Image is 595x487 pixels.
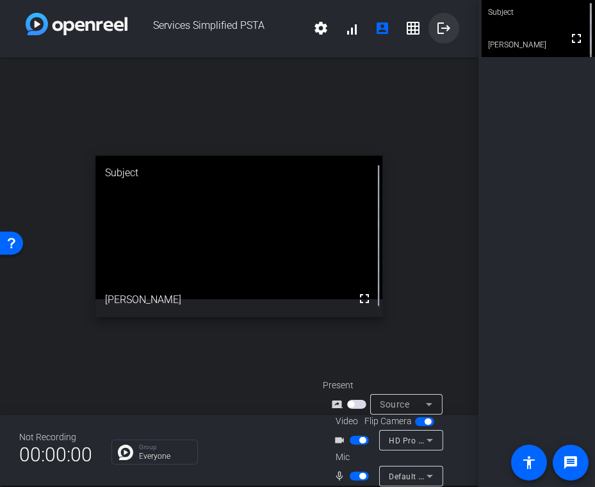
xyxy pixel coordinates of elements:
[334,468,350,484] mat-icon: mic_none
[405,21,421,36] mat-icon: grid_on
[357,291,372,306] mat-icon: fullscreen
[389,435,522,445] span: HD Pro Webcam C920 (046d:0892)
[139,444,191,450] p: Group
[26,13,127,35] img: white-gradient.svg
[323,379,451,392] div: Present
[19,431,92,444] div: Not Recording
[313,21,329,36] mat-icon: settings
[569,31,584,46] mat-icon: fullscreen
[336,13,367,44] button: signal_cellular_alt
[139,452,191,460] p: Everyone
[334,433,350,448] mat-icon: videocam_outline
[563,455,578,470] mat-icon: message
[521,455,537,470] mat-icon: accessibility
[436,21,452,36] mat-icon: logout
[118,445,133,460] img: Chat Icon
[95,156,382,190] div: Subject
[380,399,410,409] span: Source
[332,397,347,412] mat-icon: screen_share_outline
[375,21,390,36] mat-icon: account_box
[364,415,412,428] span: Flip Camera
[127,13,306,44] span: Services Simplified PSTA
[336,415,358,428] span: Video
[19,439,92,470] span: 00:00:00
[323,450,451,464] div: Mic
